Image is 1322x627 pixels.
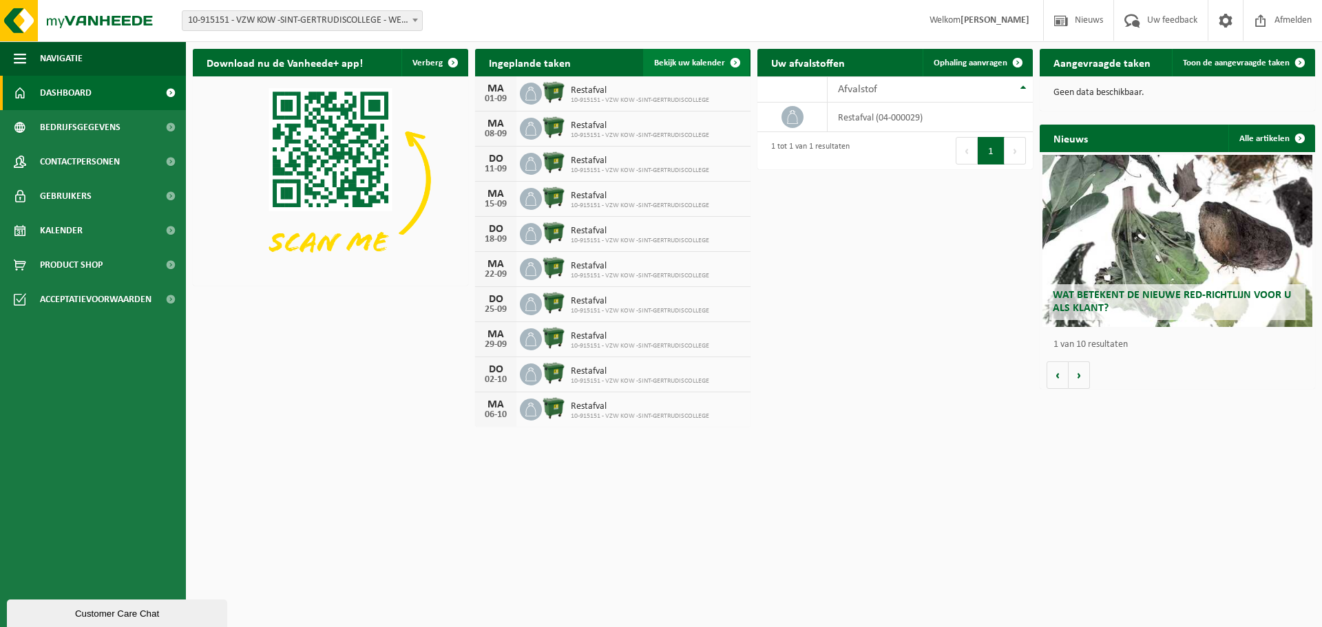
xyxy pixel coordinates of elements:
[1172,49,1314,76] a: Toon de aangevraagde taken
[571,226,709,237] span: Restafval
[1040,125,1102,151] h2: Nieuws
[482,83,510,94] div: MA
[482,259,510,270] div: MA
[482,270,510,279] div: 22-09
[1005,137,1026,164] button: Next
[571,261,709,272] span: Restafval
[542,221,565,244] img: WB-1100-HPE-GN-04
[923,49,1031,76] a: Ophaling aanvragen
[828,103,1033,132] td: restafval (04-000029)
[40,41,83,76] span: Navigatie
[482,340,510,350] div: 29-09
[482,224,510,235] div: DO
[571,272,709,280] span: 10-915151 - VZW KOW -SINT-GERTRUDISCOLLEGE
[571,167,709,175] span: 10-915151 - VZW KOW -SINT-GERTRUDISCOLLEGE
[482,305,510,315] div: 25-09
[571,156,709,167] span: Restafval
[401,49,467,76] button: Verberg
[961,15,1029,25] strong: [PERSON_NAME]
[412,59,443,67] span: Verberg
[571,237,709,245] span: 10-915151 - VZW KOW -SINT-GERTRUDISCOLLEGE
[934,59,1007,67] span: Ophaling aanvragen
[482,118,510,129] div: MA
[1047,361,1069,389] button: Vorige
[838,84,877,95] span: Afvalstof
[571,131,709,140] span: 10-915151 - VZW KOW -SINT-GERTRUDISCOLLEGE
[571,366,709,377] span: Restafval
[542,151,565,174] img: WB-1100-HPE-GN-04
[956,137,978,164] button: Previous
[475,49,585,76] h2: Ingeplande taken
[643,49,749,76] a: Bekijk uw kalender
[193,76,468,283] img: Download de VHEPlus App
[571,307,709,315] span: 10-915151 - VZW KOW -SINT-GERTRUDISCOLLEGE
[654,59,725,67] span: Bekijk uw kalender
[1042,155,1312,327] a: Wat betekent de nieuwe RED-richtlijn voor u als klant?
[482,189,510,200] div: MA
[1053,88,1301,98] p: Geen data beschikbaar.
[482,235,510,244] div: 18-09
[978,137,1005,164] button: 1
[1053,290,1291,314] span: Wat betekent de nieuwe RED-richtlijn voor u als klant?
[571,296,709,307] span: Restafval
[7,597,230,627] iframe: chat widget
[482,399,510,410] div: MA
[40,110,120,145] span: Bedrijfsgegevens
[482,200,510,209] div: 15-09
[182,11,422,30] span: 10-915151 - VZW KOW -SINT-GERTRUDISCOLLEGE - WETTEREN
[571,120,709,131] span: Restafval
[571,331,709,342] span: Restafval
[482,329,510,340] div: MA
[193,49,377,76] h2: Download nu de Vanheede+ app!
[571,377,709,385] span: 10-915151 - VZW KOW -SINT-GERTRUDISCOLLEGE
[1069,361,1090,389] button: Volgende
[40,213,83,248] span: Kalender
[482,375,510,385] div: 02-10
[482,364,510,375] div: DO
[482,129,510,139] div: 08-09
[482,164,510,174] div: 11-09
[40,145,120,179] span: Contactpersonen
[40,248,103,282] span: Product Shop
[542,361,565,385] img: WB-1100-HPE-GN-04
[482,153,510,164] div: DO
[40,76,92,110] span: Dashboard
[182,10,423,31] span: 10-915151 - VZW KOW -SINT-GERTRUDISCOLLEGE - WETTEREN
[1228,125,1314,152] a: Alle artikelen
[1053,340,1308,350] p: 1 van 10 resultaten
[542,326,565,350] img: WB-1100-HPE-GN-04
[542,291,565,315] img: WB-1100-HPE-GN-04
[1183,59,1290,67] span: Toon de aangevraagde taken
[757,49,859,76] h2: Uw afvalstoffen
[571,85,709,96] span: Restafval
[571,191,709,202] span: Restafval
[542,396,565,420] img: WB-1100-HPE-GN-04
[482,94,510,104] div: 01-09
[571,401,709,412] span: Restafval
[1040,49,1164,76] h2: Aangevraagde taken
[40,179,92,213] span: Gebruikers
[542,186,565,209] img: WB-1100-HPE-GN-04
[764,136,850,166] div: 1 tot 1 van 1 resultaten
[571,342,709,350] span: 10-915151 - VZW KOW -SINT-GERTRUDISCOLLEGE
[482,410,510,420] div: 06-10
[571,412,709,421] span: 10-915151 - VZW KOW -SINT-GERTRUDISCOLLEGE
[542,256,565,279] img: WB-1100-HPE-GN-04
[40,282,151,317] span: Acceptatievoorwaarden
[571,202,709,210] span: 10-915151 - VZW KOW -SINT-GERTRUDISCOLLEGE
[482,294,510,305] div: DO
[542,116,565,139] img: WB-1100-HPE-GN-04
[571,96,709,105] span: 10-915151 - VZW KOW -SINT-GERTRUDISCOLLEGE
[542,81,565,104] img: WB-1100-HPE-GN-04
